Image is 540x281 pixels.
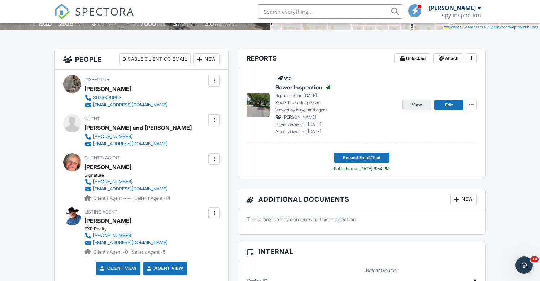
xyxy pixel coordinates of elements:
strong: 5 [163,249,166,255]
img: The Best Home Inspection Software - Spectora [54,4,70,19]
div: [PERSON_NAME] and [PERSON_NAME] [84,122,192,133]
a: [PHONE_NUMBER] [84,232,167,239]
strong: 14 [166,196,170,201]
span: Client's Agent [84,155,120,161]
div: 7000 [140,20,156,27]
span: bedrooms [178,22,198,27]
a: [EMAIL_ADDRESS][DOMAIN_NAME] [84,140,186,148]
a: [PHONE_NUMBER] [84,133,186,140]
div: [EMAIL_ADDRESS][DOMAIN_NAME] [93,186,167,192]
a: Agent View [146,265,183,272]
div: [PERSON_NAME] [429,4,476,12]
div: 3076896903 [93,95,122,101]
a: Client View [99,265,137,272]
span: SPECTORA [75,4,134,19]
div: [PHONE_NUMBER] [93,233,132,238]
span: Built [29,22,36,27]
a: SPECTORA [54,10,134,25]
span: | [462,25,463,29]
a: [EMAIL_ADDRESS][DOMAIN_NAME] [84,239,167,246]
div: 1920 [38,20,52,27]
div: New [193,53,220,65]
div: [PHONE_NUMBER] [93,179,132,185]
a: © OpenStreetMap contributors [484,25,538,29]
h3: People [55,49,229,70]
div: [EMAIL_ADDRESS][DOMAIN_NAME] [93,102,167,108]
div: 3 [173,20,177,27]
div: Disable Client CC Email [119,53,191,65]
span: sq. ft. [75,22,85,27]
div: Signature [84,172,173,178]
div: New [450,194,477,205]
span: Lot Size [124,22,139,27]
strong: 44 [125,196,131,201]
strong: 0 [125,249,128,255]
div: [PERSON_NAME] [84,83,131,94]
a: [PERSON_NAME] [84,162,131,172]
a: [PERSON_NAME] [84,215,131,226]
span: Client [84,116,100,122]
span: Client's Agent - [93,249,129,255]
span: Seller's Agent - [132,249,166,255]
h3: Internal [238,242,485,261]
h3: Additional Documents [238,189,485,210]
input: Search everything... [258,4,402,19]
div: [EMAIL_ADDRESS][DOMAIN_NAME] [93,141,167,147]
a: Leaflet [444,25,461,29]
div: ispy inspection [440,12,481,19]
iframe: Intercom live chat [515,256,533,274]
a: [PHONE_NUMBER] [84,178,167,185]
span: Seller's Agent - [135,196,170,201]
a: 3076896903 [84,94,167,101]
span: sq.ft. [157,22,166,27]
span: Inspector [84,77,109,82]
div: [EMAIL_ADDRESS][DOMAIN_NAME] [93,240,167,246]
a: © MapTiler [464,25,483,29]
div: EXP Realty [84,226,173,232]
a: [EMAIL_ADDRESS][DOMAIN_NAME] [84,101,167,109]
p: There are no attachments to this inspection. [247,215,477,223]
a: [EMAIL_ADDRESS][DOMAIN_NAME] [84,185,167,193]
span: basement [98,22,117,27]
div: 2925 [58,20,74,27]
span: 10 [530,256,539,262]
label: Referral source [366,267,397,274]
div: [PHONE_NUMBER] [93,134,132,140]
span: Client's Agent - [93,196,132,201]
div: 3.0 [205,20,214,27]
span: bathrooms [215,22,236,27]
span: Listing Agent [84,209,117,215]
